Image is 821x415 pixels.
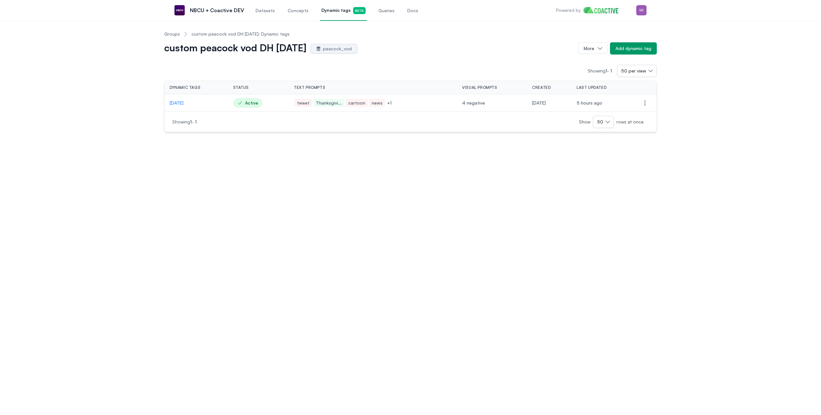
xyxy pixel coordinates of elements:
[615,45,651,52] div: Add dynamic tag
[636,5,647,15] img: Menu for the logged in user
[610,68,612,73] span: 1
[321,7,366,14] span: Dynamic tags
[170,100,223,106] a: [DATE]
[313,99,344,107] span: Thanksgivi...
[579,119,593,125] span: Show
[233,85,249,90] span: Status
[617,65,657,77] button: 50 per view
[172,119,331,125] p: Showing -
[610,42,657,55] button: Add dynamic tag
[346,99,368,107] span: cartoon
[386,100,393,106] span: + 1
[164,26,657,42] nav: Breadcrumb
[164,43,307,54] h1: custom peacock vod DH [DATE]
[578,42,607,54] button: More
[294,85,325,90] span: Text prompts
[462,85,497,90] span: Visual prompts
[190,6,244,14] p: NBCU + Coactive DEV
[577,100,602,106] span: Tuesday, August 12, 2025 at 10:19:57 AM PDT
[174,5,185,15] img: NBCU + Coactive DEV
[191,31,290,37] span: custom peacock vod DH [DATE]: Dynamic tags
[583,7,623,13] img: Home
[353,7,366,14] span: Beta
[577,85,606,90] span: Last updated
[170,85,200,90] span: Dynamic tags
[378,7,394,14] span: Queries
[532,100,546,106] span: Monday, August 11, 2025 at 10:42:12 AM PDT
[256,7,275,14] span: Datasets
[294,99,312,107] span: tweet
[556,7,581,13] p: Powered by
[462,100,522,106] span: 4 negative
[593,116,614,128] button: 50
[369,99,385,107] span: news
[605,68,607,73] span: 1
[288,7,309,14] span: Concepts
[614,119,644,125] span: rows at once
[164,31,180,37] a: Groups
[195,119,197,124] span: 1
[532,85,551,90] span: Created
[621,68,646,74] span: 50 per view
[190,119,192,124] span: 1
[233,98,262,108] span: Active
[310,44,357,54] a: peacock_vod
[323,46,352,52] span: peacock_vod
[597,119,603,125] span: 50
[588,68,617,74] p: Showing -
